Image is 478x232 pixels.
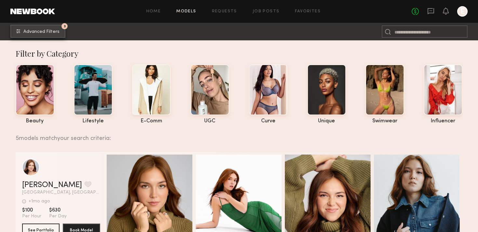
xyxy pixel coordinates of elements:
div: e-comm [132,118,171,124]
a: Home [146,9,161,14]
span: Per Day [49,213,67,219]
a: [PERSON_NAME] [22,181,82,189]
span: 3 [64,25,66,28]
a: Requests [212,9,237,14]
span: $630 [49,207,67,213]
div: Filter by Category [16,48,463,59]
span: [GEOGRAPHIC_DATA], [GEOGRAPHIC_DATA] [22,190,100,195]
a: Models [176,9,196,14]
div: beauty [16,118,54,124]
a: Favorites [295,9,321,14]
div: curve [249,118,287,124]
div: influencer [424,118,462,124]
button: 3Advanced Filters [10,25,65,38]
div: lifestyle [74,118,113,124]
a: Job Posts [253,9,280,14]
span: Advanced Filters [23,30,60,34]
div: +1mo ago [29,199,50,204]
span: Per Hour [22,213,41,219]
div: UGC [191,118,229,124]
div: swimwear [365,118,404,124]
div: unique [307,118,346,124]
div: 5 models match your search criteria: [16,128,458,142]
span: $100 [22,207,41,213]
a: E [457,6,468,17]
